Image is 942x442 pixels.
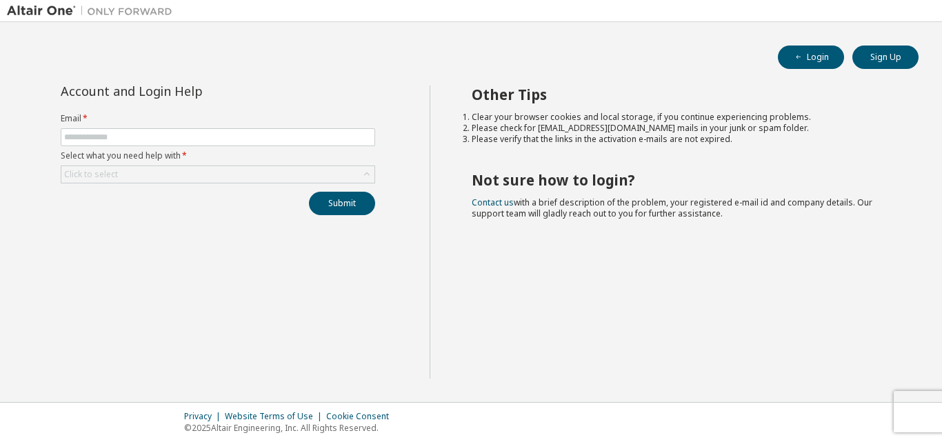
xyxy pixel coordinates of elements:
[64,169,118,180] div: Click to select
[184,422,397,434] p: © 2025 Altair Engineering, Inc. All Rights Reserved.
[778,46,844,69] button: Login
[61,150,375,161] label: Select what you need help with
[472,134,894,145] li: Please verify that the links in the activation e-mails are not expired.
[61,113,375,124] label: Email
[184,411,225,422] div: Privacy
[472,197,514,208] a: Contact us
[852,46,919,69] button: Sign Up
[61,166,374,183] div: Click to select
[326,411,397,422] div: Cookie Consent
[225,411,326,422] div: Website Terms of Use
[472,112,894,123] li: Clear your browser cookies and local storage, if you continue experiencing problems.
[309,192,375,215] button: Submit
[61,86,312,97] div: Account and Login Help
[472,86,894,103] h2: Other Tips
[7,4,179,18] img: Altair One
[472,171,894,189] h2: Not sure how to login?
[472,197,872,219] span: with a brief description of the problem, your registered e-mail id and company details. Our suppo...
[472,123,894,134] li: Please check for [EMAIL_ADDRESS][DOMAIN_NAME] mails in your junk or spam folder.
